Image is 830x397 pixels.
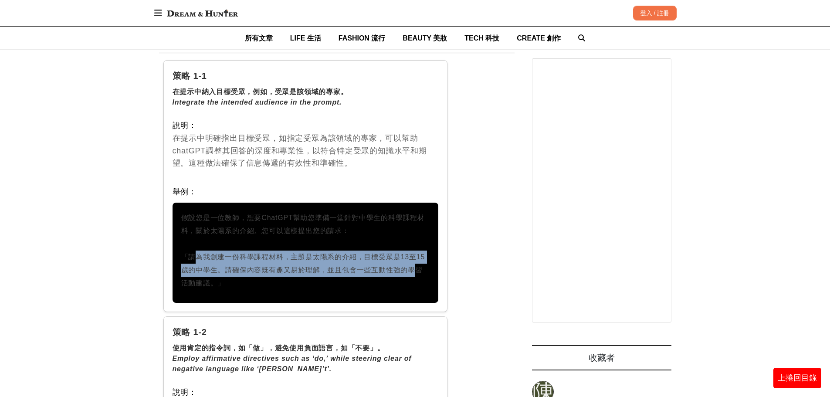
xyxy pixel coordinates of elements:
span: 說明： [173,121,197,130]
a: BEAUTY 美妝 [403,27,447,50]
span: LIFE 生活 [290,34,321,42]
div: 使用肯定的指令詞，如「做」，避免使用負面語言，如「不要」。 [173,343,439,353]
span: 說明： [173,388,197,397]
span: 舉例： [173,187,197,196]
a: 所有文章 [245,27,273,50]
div: 策略 1-2 [173,326,439,339]
a: LIFE 生活 [290,27,321,50]
div: 策略 1-1 [173,69,439,82]
p: 假設您是一位教師，想要ChatGPT幫助您準備一堂針對中學生的科學課程材料，關於太陽系的介紹。您可以這樣提出您的請求： 「請為我創建一份科學課程材料，主題是太陽系的介紹，目標受眾是13至15歲的... [181,211,430,290]
div: 在提示中明確指出目標受眾，如指定受眾為該領域的專家，可以幫助chatGPT調整其回答的深度和專業性，以符合特定受眾的知識水平和期望。這種做法確保了信息傳遞的有效性和準確性。 [173,119,439,170]
a: CREATE 創作 [517,27,561,50]
div: 登入 / 註冊 [633,6,677,20]
span: FASHION 流行 [339,34,386,42]
span: 所有文章 [245,34,273,42]
div: 在提示中納入目標受眾，例如，受眾是該領域的專家。 [173,87,439,97]
div: Integrate the intended audience in the prompt. [173,97,439,108]
div: Employ affirmative directives such as ‘do,’ while steering clear of negative language like ‘[PERS... [173,353,439,374]
a: TECH 科技 [464,27,499,50]
img: Dream & Hunter [163,5,242,21]
span: 收藏者 [589,353,615,363]
span: CREATE 創作 [517,34,561,42]
span: BEAUTY 美妝 [403,34,447,42]
a: FASHION 流行 [339,27,386,50]
span: TECH 科技 [464,34,499,42]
